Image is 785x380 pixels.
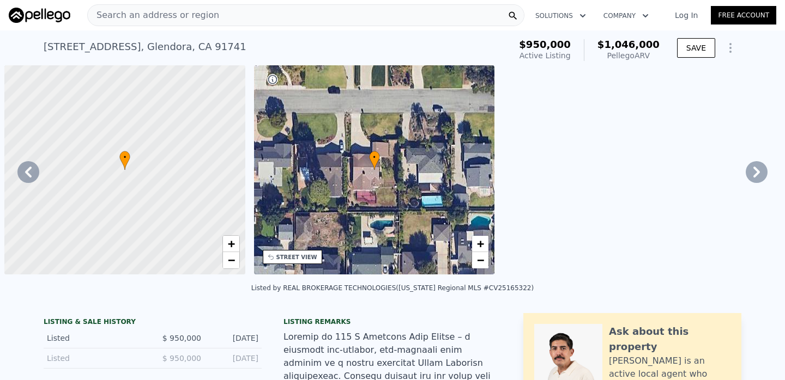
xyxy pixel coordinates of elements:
div: Listed by REAL BROKERAGE TECHNOLOGIES ([US_STATE] Regional MLS #CV25165322) [251,284,534,292]
div: Ask about this property [609,324,730,354]
span: $950,000 [519,39,571,50]
div: • [119,151,130,170]
span: $1,046,000 [597,39,660,50]
a: Zoom in [223,236,239,252]
button: Solutions [527,6,595,26]
a: Log In [662,10,711,21]
div: Listing remarks [283,317,502,326]
a: Free Account [711,6,776,24]
a: Zoom out [472,252,488,268]
button: SAVE [677,38,715,58]
span: − [227,253,234,267]
span: $ 950,000 [162,354,201,363]
button: Company [595,6,657,26]
div: STREET VIEW [276,253,317,261]
a: Zoom out [223,252,239,268]
span: Active Listing [520,51,571,60]
a: Zoom in [472,236,488,252]
div: Listed [47,353,144,364]
button: Show Options [720,37,741,59]
span: − [477,253,484,267]
img: Pellego [9,8,70,23]
div: [DATE] [210,333,258,344]
span: + [227,237,234,250]
div: • [369,151,380,170]
span: $ 950,000 [162,334,201,342]
div: Listed [47,333,144,344]
span: + [477,237,484,250]
div: [STREET_ADDRESS] , Glendora , CA 91741 [44,39,246,54]
div: Pellego ARV [597,50,660,61]
div: LISTING & SALE HISTORY [44,317,262,328]
span: • [119,152,130,162]
div: [DATE] [210,353,258,364]
span: Search an address or region [88,9,219,22]
span: • [369,152,380,162]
